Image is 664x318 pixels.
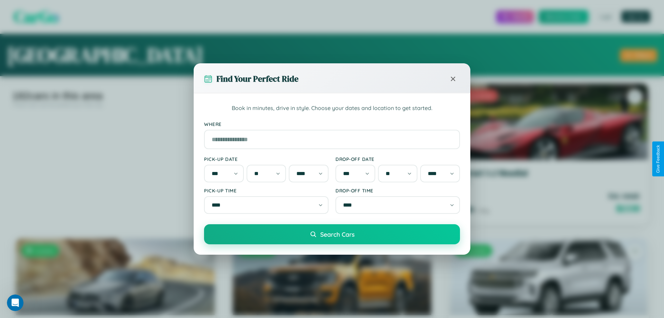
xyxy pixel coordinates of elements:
p: Book in minutes, drive in style. Choose your dates and location to get started. [204,104,460,113]
label: Pick-up Date [204,156,329,162]
label: Drop-off Time [335,188,460,193]
label: Drop-off Date [335,156,460,162]
label: Where [204,121,460,127]
span: Search Cars [320,230,354,238]
button: Search Cars [204,224,460,244]
label: Pick-up Time [204,188,329,193]
h3: Find Your Perfect Ride [216,73,298,84]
